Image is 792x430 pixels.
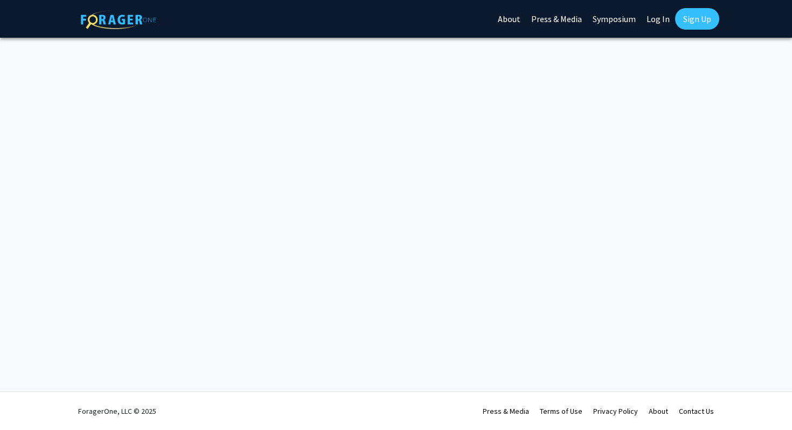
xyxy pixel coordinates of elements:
a: About [649,406,668,416]
img: ForagerOne Logo [81,10,156,29]
a: Sign Up [675,8,719,30]
a: Press & Media [483,406,529,416]
a: Contact Us [679,406,714,416]
a: Terms of Use [540,406,582,416]
div: ForagerOne, LLC © 2025 [78,392,156,430]
a: Privacy Policy [593,406,638,416]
